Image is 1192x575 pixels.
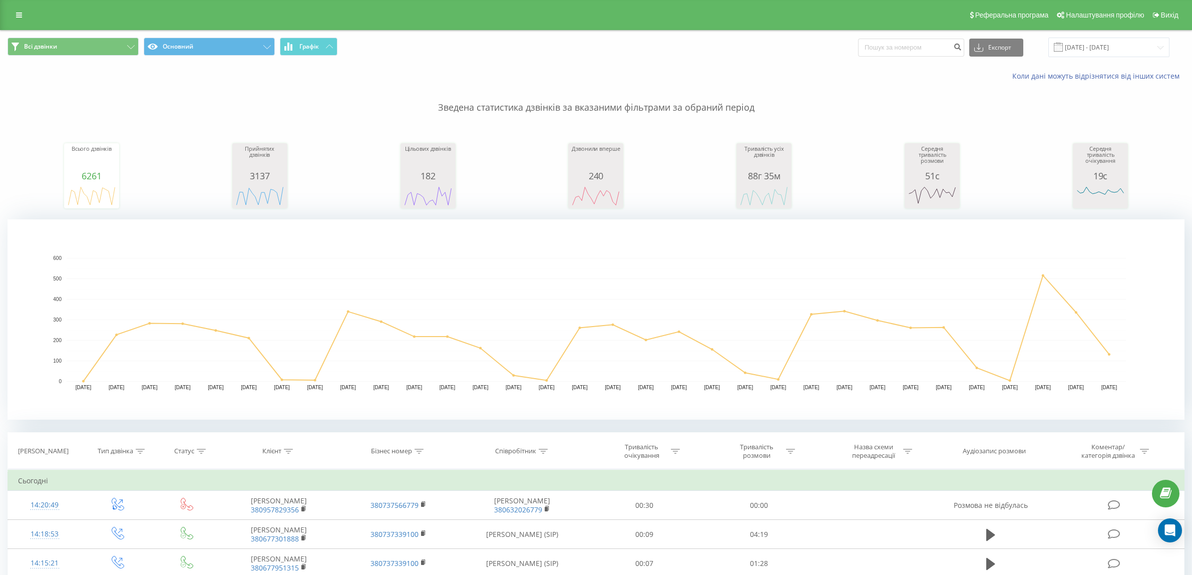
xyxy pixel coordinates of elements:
text: [DATE] [837,385,853,390]
text: 0 [59,379,62,384]
text: [DATE] [440,385,456,390]
text: [DATE] [539,385,555,390]
text: [DATE] [373,385,389,390]
div: Статус [174,447,194,456]
text: [DATE] [1002,385,1018,390]
text: [DATE] [671,385,687,390]
text: [DATE] [572,385,588,390]
div: A chart. [235,181,285,211]
svg: A chart. [571,181,621,211]
text: [DATE] [737,385,753,390]
text: 200 [53,338,62,343]
div: Клієнт [262,447,281,456]
td: [PERSON_NAME] [219,520,339,549]
a: 380677301888 [251,534,299,543]
div: Коментар/категорія дзвінка [1079,443,1137,460]
div: Прийнятих дзвінків [235,146,285,171]
svg: A chart. [8,219,1184,420]
span: Вихід [1161,11,1178,19]
td: 00:00 [701,491,816,520]
text: [DATE] [969,385,985,390]
div: Дзвонили вперше [571,146,621,171]
input: Пошук за номером [858,39,964,57]
text: [DATE] [804,385,820,390]
div: Назва схеми переадресації [847,443,901,460]
div: 240 [571,171,621,181]
text: [DATE] [870,385,886,390]
div: Бізнес номер [371,447,412,456]
div: [PERSON_NAME] [18,447,69,456]
div: Аудіозапис розмови [963,447,1026,456]
div: Тривалість усіх дзвінків [739,146,789,171]
div: Співробітник [495,447,536,456]
text: [DATE] [1101,385,1117,390]
text: [DATE] [506,385,522,390]
a: Коли дані можуть відрізнятися вiд інших систем [1012,71,1184,81]
button: Графік [280,38,337,56]
td: 00:09 [587,520,701,549]
svg: A chart. [1075,181,1125,211]
text: [DATE] [175,385,191,390]
text: [DATE] [638,385,654,390]
td: [PERSON_NAME] [219,491,339,520]
td: [PERSON_NAME] (SIP) [458,520,587,549]
svg: A chart. [907,181,957,211]
text: 100 [53,358,62,364]
text: [DATE] [407,385,423,390]
div: 14:15:21 [18,553,71,573]
div: Тривалість очікування [615,443,668,460]
span: Налаштування профілю [1066,11,1144,19]
div: 88г 35м [739,171,789,181]
p: Зведена статистика дзвінків за вказаними фільтрами за обраний період [8,81,1184,114]
span: Графік [299,43,319,50]
div: 3137 [235,171,285,181]
div: 182 [403,171,453,181]
svg: A chart. [403,181,453,211]
div: 14:18:53 [18,524,71,544]
div: 6261 [67,171,117,181]
span: Реферальна програма [975,11,1049,19]
div: Open Intercom Messenger [1158,518,1182,542]
text: [DATE] [241,385,257,390]
div: 19с [1075,171,1125,181]
button: Основний [144,38,275,56]
text: 400 [53,297,62,302]
div: 51с [907,171,957,181]
text: [DATE] [704,385,720,390]
div: A chart. [67,181,117,211]
text: [DATE] [340,385,356,390]
text: [DATE] [307,385,323,390]
text: [DATE] [903,385,919,390]
span: Всі дзвінки [24,43,57,51]
button: Експорт [969,39,1023,57]
span: Розмова не відбулась [954,500,1028,510]
a: 380632026779 [494,505,542,514]
div: Цільових дзвінків [403,146,453,171]
text: [DATE] [76,385,92,390]
a: 380677951315 [251,563,299,572]
div: Середня тривалість розмови [907,146,957,171]
td: 00:30 [587,491,701,520]
div: Тривалість розмови [730,443,783,460]
div: Всього дзвінків [67,146,117,171]
text: [DATE] [605,385,621,390]
text: [DATE] [208,385,224,390]
text: [DATE] [1035,385,1051,390]
td: [PERSON_NAME] [458,491,587,520]
button: Всі дзвінки [8,38,139,56]
text: 600 [53,255,62,261]
text: [DATE] [936,385,952,390]
td: Сьогодні [8,471,1184,491]
a: 380957829356 [251,505,299,514]
a: 380737339100 [370,558,419,568]
svg: A chart. [739,181,789,211]
text: [DATE] [274,385,290,390]
a: 380737566779 [370,500,419,510]
text: [DATE] [770,385,786,390]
